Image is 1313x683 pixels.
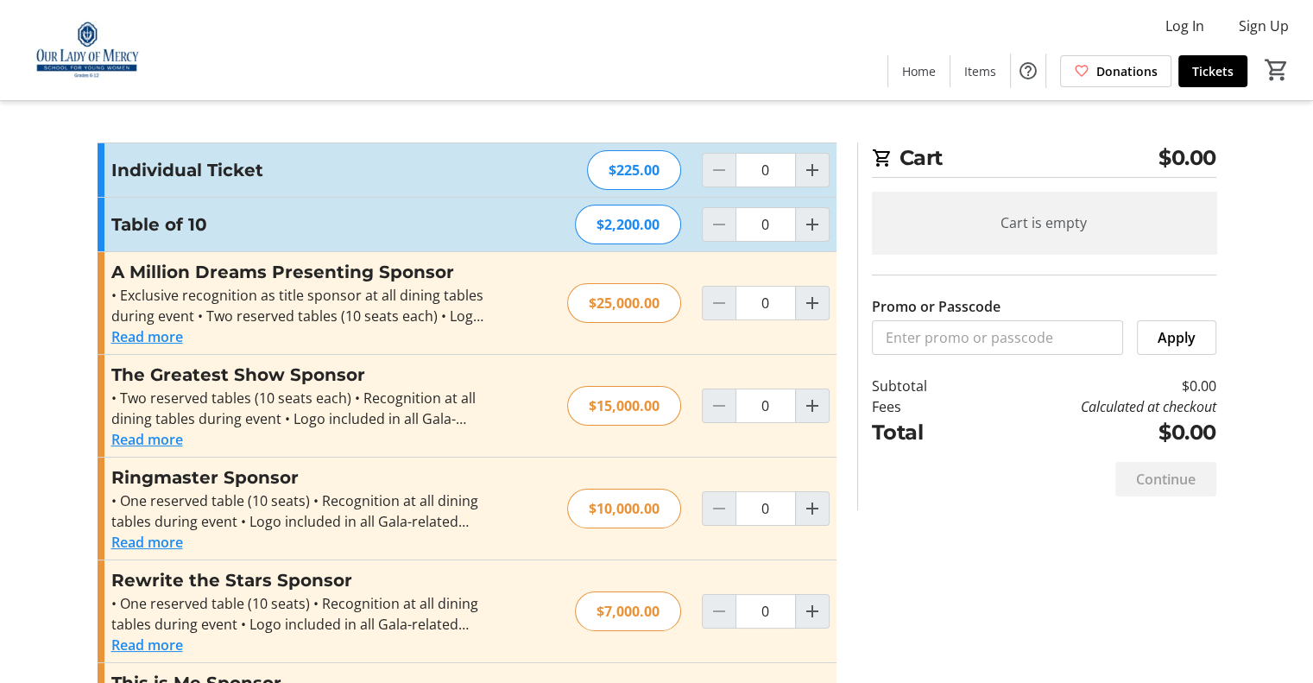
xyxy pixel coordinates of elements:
[111,362,489,388] h3: The Greatest Show Sponsor
[796,595,829,628] button: Increment by one
[796,287,829,319] button: Increment by one
[111,635,183,655] button: Read more
[971,396,1215,417] td: Calculated at checkout
[111,388,489,429] div: • Two reserved tables (10 seats each) • Recognition at all dining tables during event • Logo incl...
[735,594,796,629] input: Rewrite the Stars Sponsor Quantity
[111,285,489,326] div: • Exclusive recognition as title sponsor at all dining tables during event • Two reserved tables ...
[1096,62,1158,80] span: Donations
[964,62,996,80] span: Items
[735,389,796,423] input: The Greatest Show Sponsor Quantity
[1225,12,1303,40] button: Sign Up
[971,417,1215,448] td: $0.00
[950,55,1010,87] a: Items
[567,386,681,426] div: $15,000.00
[111,465,489,490] h3: Ringmaster Sponsor
[567,489,681,528] div: $10,000.00
[872,142,1216,178] h2: Cart
[1158,327,1196,348] span: Apply
[111,593,489,635] div: • One reserved table (10 seats) • Recognition at all dining tables during event • Logo included i...
[796,389,829,422] button: Increment by one
[1011,54,1045,88] button: Help
[1152,12,1218,40] button: Log In
[1165,16,1204,36] span: Log In
[735,207,796,242] input: Table of 10 Quantity
[1137,320,1216,355] button: Apply
[872,376,972,396] td: Subtotal
[971,376,1215,396] td: $0.00
[111,212,489,237] h3: Table of 10
[1192,62,1234,80] span: Tickets
[1239,16,1289,36] span: Sign Up
[872,320,1123,355] input: Enter promo or passcode
[735,286,796,320] input: A Million Dreams Presenting Sponsor Quantity
[575,591,681,631] div: $7,000.00
[111,157,489,183] h3: Individual Ticket
[796,208,829,241] button: Increment by one
[587,150,681,190] div: $225.00
[735,153,796,187] input: Individual Ticket Quantity
[796,492,829,525] button: Increment by one
[10,7,164,93] img: Our Lady of Mercy School for Young Women's Logo
[872,417,972,448] td: Total
[888,55,950,87] a: Home
[796,154,829,187] button: Increment by one
[111,259,489,285] h3: A Million Dreams Presenting Sponsor
[575,205,681,244] div: $2,200.00
[735,491,796,526] input: Ringmaster Sponsor Quantity
[872,396,972,417] td: Fees
[111,429,183,450] button: Read more
[567,283,681,323] div: $25,000.00
[1261,54,1292,85] button: Cart
[902,62,936,80] span: Home
[1060,55,1171,87] a: Donations
[111,567,489,593] h3: Rewrite the Stars Sponsor
[111,490,489,532] div: • One reserved table (10 seats) • Recognition at all dining tables during event • Logo included i...
[1158,142,1216,174] span: $0.00
[872,296,1001,317] label: Promo or Passcode
[1178,55,1247,87] a: Tickets
[111,326,183,347] button: Read more
[111,532,183,553] button: Read more
[872,192,1216,254] div: Cart is empty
